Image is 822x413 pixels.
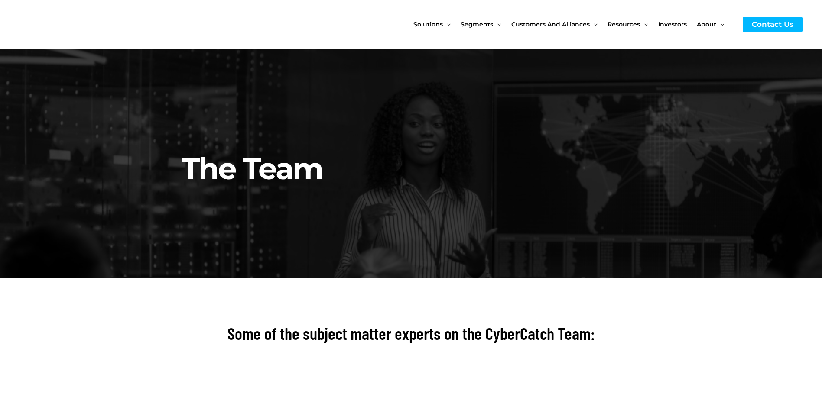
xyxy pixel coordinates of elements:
nav: Site Navigation: New Main Menu [413,6,734,42]
span: Segments [461,6,493,42]
img: CyberCatch [15,6,119,42]
span: Solutions [413,6,443,42]
span: Investors [658,6,687,42]
span: Menu Toggle [443,6,451,42]
a: Contact Us [743,17,803,32]
span: Menu Toggle [716,6,724,42]
span: About [697,6,716,42]
h2: The Team [182,72,647,188]
span: Menu Toggle [493,6,501,42]
span: Customers and Alliances [511,6,590,42]
h2: Some of the subject matter experts on the CyberCatch Team: [169,323,654,345]
a: Investors [658,6,697,42]
span: Menu Toggle [640,6,648,42]
span: Resources [608,6,640,42]
span: Menu Toggle [590,6,598,42]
